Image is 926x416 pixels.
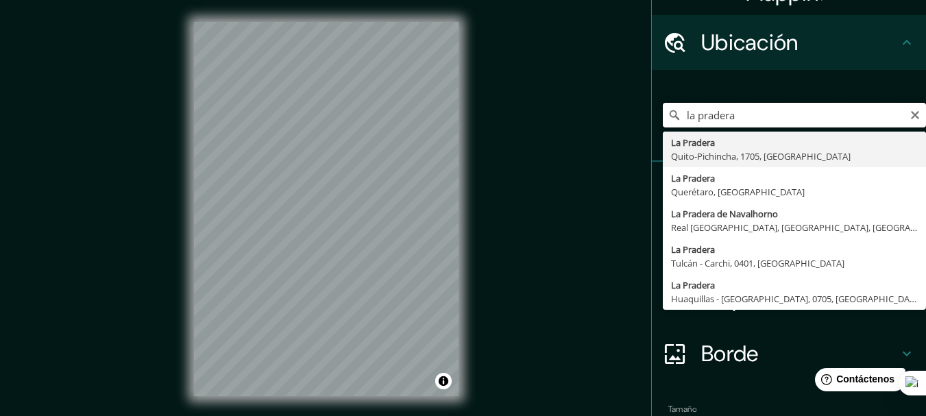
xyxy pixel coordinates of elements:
[652,271,926,326] div: Disposición
[671,172,715,184] font: La Pradera
[671,279,715,291] font: La Pradera
[804,363,911,401] iframe: Lanzador de widgets de ayuda
[910,108,921,121] button: Claro
[652,217,926,271] div: Estilo
[671,208,778,220] font: La Pradera de Navalhorno
[435,373,452,389] button: Activar o desactivar atribución
[663,103,926,127] input: Elige tu ciudad o zona
[671,150,851,162] font: Quito-Pichincha, 1705, [GEOGRAPHIC_DATA]
[652,162,926,217] div: Patas
[701,28,799,57] font: Ubicación
[652,326,926,381] div: Borde
[668,404,696,415] font: Tamaño
[671,243,715,256] font: La Pradera
[701,339,759,368] font: Borde
[671,293,923,305] font: Huaquillas - [GEOGRAPHIC_DATA], 0705, [GEOGRAPHIC_DATA]
[671,257,844,269] font: Tulcán - Carchi, 0401, [GEOGRAPHIC_DATA]
[652,15,926,70] div: Ubicación
[671,186,805,198] font: Querétaro, [GEOGRAPHIC_DATA]
[671,136,715,149] font: La Pradera
[194,22,459,396] canvas: Mapa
